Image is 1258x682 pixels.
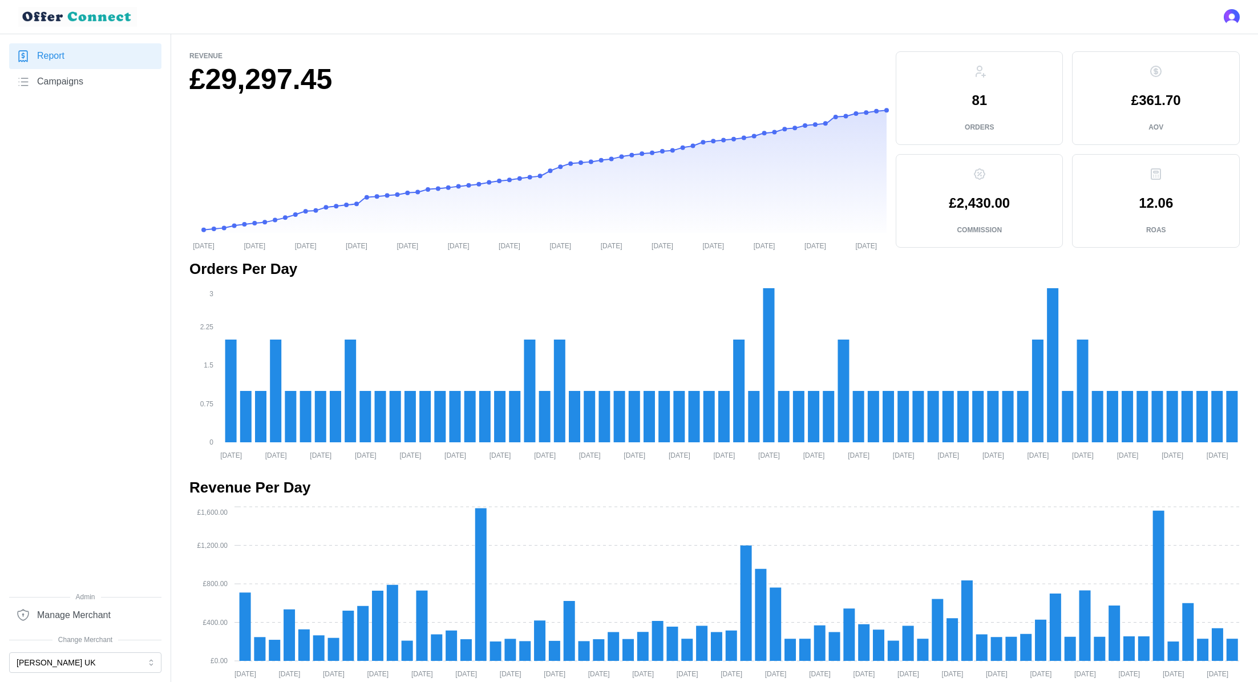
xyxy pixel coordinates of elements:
tspan: [DATE] [323,670,345,678]
tspan: [DATE] [754,241,775,249]
tspan: [DATE] [1074,670,1096,678]
tspan: [DATE] [803,451,825,459]
tspan: 1.5 [204,361,213,369]
tspan: [DATE] [295,241,317,249]
button: Open user button [1224,9,1240,25]
tspan: [DATE] [893,451,915,459]
p: 12.06 [1139,196,1173,210]
tspan: [DATE] [1118,670,1140,678]
a: Manage Merchant [9,602,161,628]
tspan: [DATE] [1028,451,1049,459]
tspan: [DATE] [355,451,377,459]
p: £2,430.00 [949,196,1010,210]
tspan: 0 [209,438,213,446]
tspan: £1,600.00 [197,509,228,516]
span: Change Merchant [9,635,161,645]
tspan: [DATE] [1117,451,1139,459]
tspan: [DATE] [1207,451,1228,459]
tspan: [DATE] [1163,670,1184,678]
h2: Revenue Per Day [189,478,1240,498]
tspan: 0.75 [200,400,214,408]
p: Revenue [189,51,887,61]
tspan: [DATE] [721,670,742,678]
tspan: £1,200.00 [197,542,228,550]
tspan: [DATE] [982,451,1004,459]
tspan: [DATE] [702,241,724,249]
tspan: £0.00 [211,657,228,665]
tspan: [DATE] [399,451,421,459]
tspan: [DATE] [310,451,331,459]
span: Report [37,49,64,63]
tspan: [DATE] [855,241,877,249]
tspan: [DATE] [986,670,1008,678]
tspan: [DATE] [669,451,690,459]
img: loyalBe Logo [18,7,137,27]
tspan: [DATE] [444,451,466,459]
tspan: [DATE] [652,241,673,249]
tspan: [DATE] [1162,451,1183,459]
tspan: [DATE] [1207,670,1228,678]
img: 's logo [1224,9,1240,25]
tspan: [DATE] [193,241,215,249]
tspan: £800.00 [203,580,228,588]
tspan: [DATE] [278,670,300,678]
tspan: [DATE] [1072,451,1094,459]
tspan: [DATE] [500,670,521,678]
tspan: [DATE] [448,241,470,249]
h2: Orders Per Day [189,259,1240,279]
tspan: [DATE] [549,241,571,249]
p: £361.70 [1131,94,1181,107]
tspan: [DATE] [220,451,242,459]
tspan: [DATE] [397,241,418,249]
tspan: [DATE] [265,451,287,459]
p: 81 [972,94,987,107]
tspan: [DATE] [601,241,622,249]
p: Commission [957,225,1002,235]
tspan: [DATE] [346,241,367,249]
tspan: [DATE] [244,241,265,249]
tspan: [DATE] [897,670,919,678]
tspan: [DATE] [677,670,698,678]
tspan: [DATE] [534,451,556,459]
tspan: [DATE] [714,451,735,459]
tspan: [DATE] [499,241,520,249]
a: Report [9,43,161,69]
tspan: [DATE] [1030,670,1051,678]
tspan: [DATE] [809,670,831,678]
tspan: [DATE] [579,451,601,459]
a: Campaigns [9,69,161,95]
span: Admin [9,592,161,603]
tspan: 2.25 [200,323,214,331]
tspan: [DATE] [544,670,565,678]
p: Orders [965,123,994,132]
tspan: [DATE] [765,670,787,678]
span: Campaigns [37,75,83,89]
tspan: [DATE] [411,670,433,678]
tspan: [DATE] [804,241,826,249]
tspan: [DATE] [455,670,477,678]
tspan: [DATE] [848,451,869,459]
tspan: £400.00 [203,619,228,627]
tspan: [DATE] [758,451,780,459]
tspan: [DATE] [942,670,964,678]
tspan: [DATE] [588,670,610,678]
tspan: 3 [209,289,213,297]
tspan: [DATE] [632,670,654,678]
tspan: [DATE] [490,451,511,459]
tspan: [DATE] [367,670,389,678]
tspan: [DATE] [234,670,256,678]
tspan: [DATE] [624,451,645,459]
p: ROAS [1146,225,1166,235]
button: [PERSON_NAME] UK [9,652,161,673]
p: AOV [1148,123,1163,132]
span: Manage Merchant [37,608,111,623]
h1: £29,297.45 [189,61,887,98]
tspan: [DATE] [937,451,959,459]
tspan: [DATE] [854,670,875,678]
